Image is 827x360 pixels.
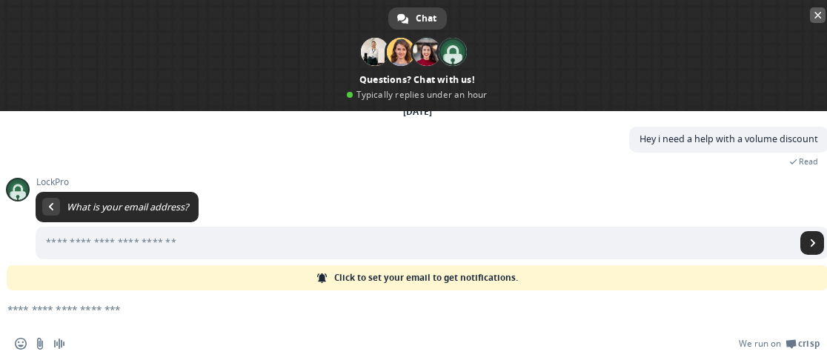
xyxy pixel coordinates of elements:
span: Send a file [34,338,46,350]
span: Crisp [798,338,820,350]
span: Send [800,231,824,255]
span: Hey i need a help with a volume discount [640,133,818,145]
span: Click to set your email to get notifications. [334,265,518,290]
span: We run on [739,338,781,350]
span: Read [799,156,818,167]
span: What is your email address? [67,201,188,213]
div: Chat [388,7,447,30]
div: Return to message [42,198,60,216]
span: Audio message [53,338,65,350]
span: Close chat [810,7,826,23]
div: [DATE] [403,107,432,116]
a: We run onCrisp [739,338,820,350]
input: Enter your email address... [36,227,796,259]
span: Insert an emoji [15,338,27,350]
textarea: Compose your message... [7,303,780,316]
span: Chat [416,7,436,30]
